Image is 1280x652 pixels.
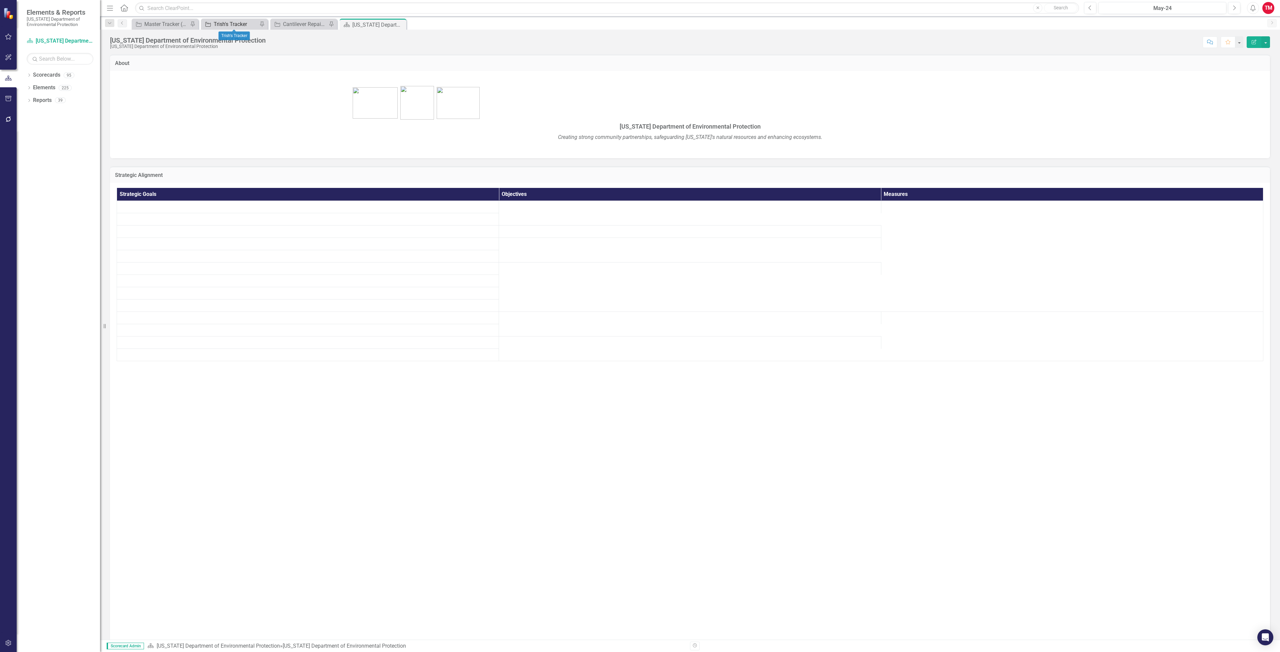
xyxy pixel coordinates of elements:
div: May-24 [1101,4,1224,12]
span: Scorecard Admin [107,643,144,649]
button: TM [1262,2,1274,14]
div: 225 [59,85,72,91]
span: [US_STATE] Department of Environmental Protection [620,123,761,130]
a: Scorecards [33,71,60,79]
h3: About [115,60,1265,66]
span: Search [1054,5,1068,10]
div: [US_STATE] Department of Environmental Protection [110,37,266,44]
div: Trish's Tracker [219,32,250,40]
a: Trish's Tracker [203,20,258,28]
div: 95 [64,72,74,78]
div: [US_STATE] Department of Environmental Protection [352,21,405,29]
button: Search [1044,3,1077,13]
a: Reports [33,97,52,104]
div: Master Tracker (External) [144,20,188,28]
button: May-24 [1098,2,1226,14]
em: Creating strong community partnerships, safeguarding [US_STATE]'s natural resources and enhancing... [558,134,822,140]
img: bhsp1.png [353,87,398,119]
a: [US_STATE] Department of Environmental Protection [27,37,93,45]
a: Cantilever Repair Multiple Bridges [272,20,327,28]
input: Search Below... [27,53,93,65]
small: [US_STATE] Department of Environmental Protection [27,16,93,27]
img: FL-DEP-LOGO-color-sam%20v4.jpg [400,86,434,120]
div: [US_STATE] Department of Environmental Protection [283,643,406,649]
img: bird1.png [437,87,480,119]
div: Trish's Tracker [214,20,258,28]
h3: Strategic Alignment [115,172,1265,178]
span: Elements & Reports [27,8,93,16]
div: » [147,642,685,650]
div: [US_STATE] Department of Environmental Protection [110,44,266,49]
a: [US_STATE] Department of Environmental Protection [157,643,280,649]
div: 39 [55,98,66,103]
div: Open Intercom Messenger [1257,629,1273,645]
a: Elements [33,84,55,92]
img: ClearPoint Strategy [3,7,15,20]
input: Search ClearPoint... [135,2,1079,14]
div: Cantilever Repair Multiple Bridges [283,20,327,28]
a: Master Tracker (External) [133,20,188,28]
